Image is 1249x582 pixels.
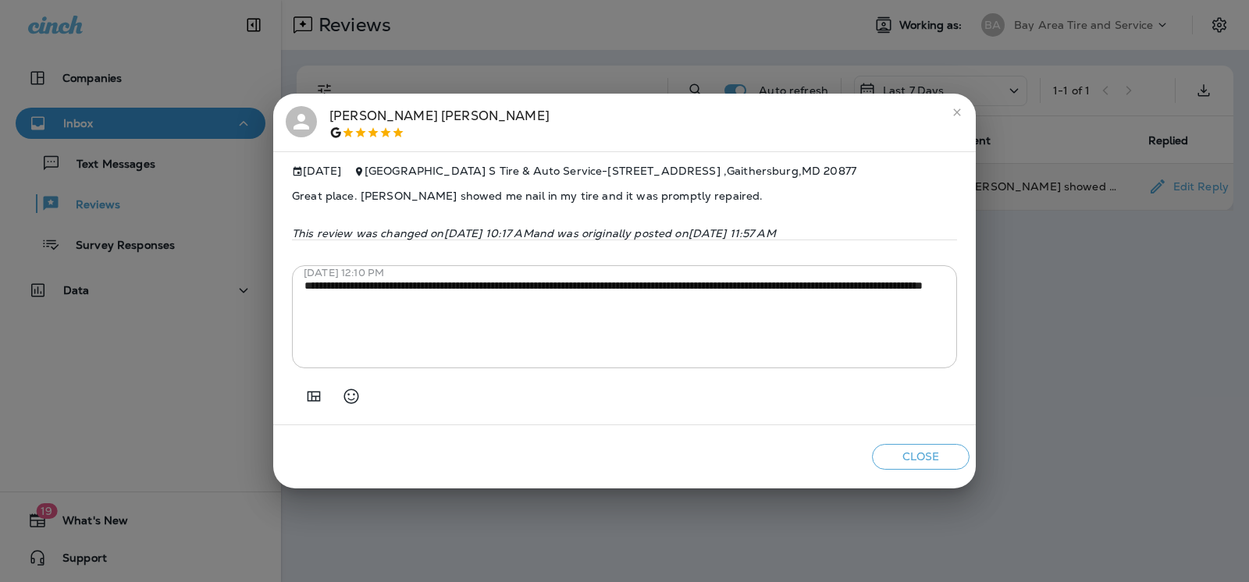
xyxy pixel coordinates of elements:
[533,226,776,240] span: and was originally posted on [DATE] 11:57 AM
[945,100,970,125] button: close
[365,164,856,178] span: [GEOGRAPHIC_DATA] S Tire & Auto Service - [STREET_ADDRESS] , Gaithersburg , MD 20877
[292,165,341,178] span: [DATE]
[872,444,970,470] button: Close
[292,177,957,215] span: Great place. [PERSON_NAME] showed me nail in my tire and it was promptly repaired.
[298,381,329,412] button: Add in a premade template
[329,106,550,139] div: [PERSON_NAME] [PERSON_NAME]
[292,227,957,240] p: This review was changed on [DATE] 10:17 AM
[336,381,367,412] button: Select an emoji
